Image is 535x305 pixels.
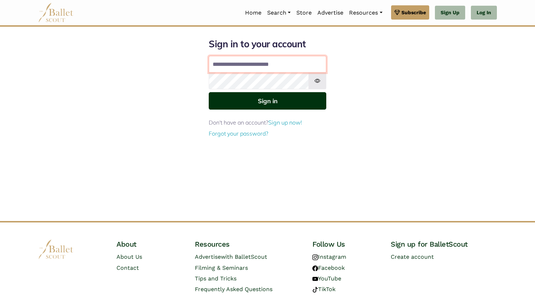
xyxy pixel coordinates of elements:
a: Create account [391,253,434,260]
a: Sign Up [435,6,465,20]
a: Advertise [315,5,346,20]
a: Contact [116,264,139,271]
button: Sign in [209,92,326,110]
h4: Resources [195,240,301,249]
h1: Sign in to your account [209,38,326,50]
a: Advertisewith BalletScout [195,253,267,260]
a: TikTok [312,286,336,293]
img: instagram logo [312,254,318,260]
a: Log In [471,6,497,20]
a: Search [264,5,294,20]
span: with BalletScout [221,253,267,260]
img: tiktok logo [312,287,318,293]
a: Frequently Asked Questions [195,286,272,293]
p: Don't have an account? [209,118,326,127]
a: Facebook [312,264,345,271]
img: logo [38,240,74,259]
h4: About [116,240,183,249]
a: Filming & Seminars [195,264,248,271]
h4: Sign up for BalletScout [391,240,497,249]
img: youtube logo [312,276,318,282]
a: Resources [346,5,385,20]
a: YouTube [312,275,341,282]
a: Subscribe [391,5,429,20]
img: gem.svg [394,9,400,16]
span: Subscribe [401,9,426,16]
h4: Follow Us [312,240,379,249]
a: Instagram [312,253,346,260]
a: Sign up now! [268,119,302,126]
a: Store [294,5,315,20]
a: About Us [116,253,142,260]
a: Tips and Tricks [195,275,237,282]
img: facebook logo [312,265,318,271]
a: Home [242,5,264,20]
a: Forgot your password? [209,130,268,137]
